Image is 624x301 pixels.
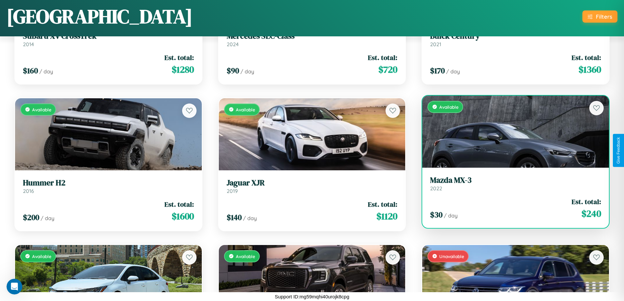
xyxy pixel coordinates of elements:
[444,212,458,219] span: / day
[227,212,242,223] span: $ 140
[7,3,193,30] h1: [GEOGRAPHIC_DATA]
[227,65,239,76] span: $ 90
[572,53,601,62] span: Est. total:
[23,178,194,194] a: Hummer H22016
[439,104,459,110] span: Available
[430,41,441,47] span: 2021
[430,209,443,220] span: $ 30
[430,65,445,76] span: $ 170
[172,63,194,76] span: $ 1280
[172,210,194,223] span: $ 1600
[23,41,34,47] span: 2014
[227,188,238,194] span: 2019
[582,10,617,23] button: Filters
[23,31,194,47] a: Subaru XV CrossTrek2014
[430,185,442,192] span: 2022
[430,31,601,47] a: Buick Century2021
[227,41,239,47] span: 2024
[32,254,51,259] span: Available
[23,178,194,188] h3: Hummer H2
[578,63,601,76] span: $ 1360
[164,53,194,62] span: Est. total:
[41,215,54,221] span: / day
[275,292,350,301] p: Support ID: mg59mqhi40urojk8cpg
[23,31,194,41] h3: Subaru XV CrossTrek
[240,68,254,75] span: / day
[368,53,397,62] span: Est. total:
[368,199,397,209] span: Est. total:
[376,210,397,223] span: $ 1120
[227,31,398,41] h3: Mercedes SLC-Class
[227,31,398,47] a: Mercedes SLC-Class2024
[32,107,51,112] span: Available
[439,254,464,259] span: Unavailable
[236,107,255,112] span: Available
[164,199,194,209] span: Est. total:
[227,178,398,188] h3: Jaguar XJR
[39,68,53,75] span: / day
[572,197,601,206] span: Est. total:
[596,13,612,20] div: Filters
[23,212,39,223] span: $ 200
[616,137,621,164] div: Give Feedback
[430,31,601,41] h3: Buick Century
[227,178,398,194] a: Jaguar XJR2019
[378,63,397,76] span: $ 720
[430,176,601,185] h3: Mazda MX-3
[236,254,255,259] span: Available
[243,215,257,221] span: / day
[23,188,34,194] span: 2016
[23,65,38,76] span: $ 160
[581,207,601,220] span: $ 240
[7,279,22,294] iframe: Intercom live chat
[430,176,601,192] a: Mazda MX-32022
[446,68,460,75] span: / day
